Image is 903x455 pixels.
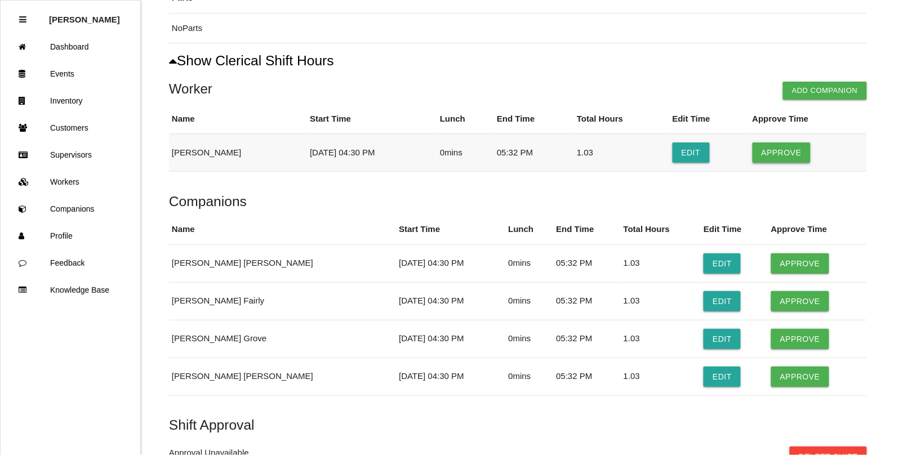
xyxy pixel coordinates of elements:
[574,104,670,134] th: Total Hours
[768,215,867,244] th: Approve Time
[49,6,120,24] p: Rosie Blandino
[621,320,701,358] td: 1.03
[396,215,505,244] th: Start Time
[437,104,494,134] th: Lunch
[670,104,750,134] th: Edit Time
[169,244,396,282] td: [PERSON_NAME] [PERSON_NAME]
[1,249,140,276] a: Feedback
[621,358,701,395] td: 1.03
[396,282,505,320] td: [DATE] 04:30 PM
[753,142,811,163] button: Approve
[169,13,867,43] td: No Parts
[750,104,867,134] th: Approve Time
[169,82,867,96] h4: Worker
[169,104,307,134] th: Name
[169,194,867,209] h5: Companions
[771,253,829,274] button: Approve
[704,329,741,349] button: Edit
[396,358,505,395] td: [DATE] 04:30 PM
[169,282,396,320] td: [PERSON_NAME] Fairly
[169,53,334,69] button: Show Clerical Shift Hours
[553,215,620,244] th: End Time
[307,104,437,134] th: Start Time
[783,82,867,100] button: Add Companion
[437,134,494,172] td: 0 mins
[1,60,140,87] a: Events
[396,320,505,358] td: [DATE] 04:30 PM
[505,215,553,244] th: Lunch
[704,291,741,311] button: Edit
[169,215,396,244] th: Name
[505,358,553,395] td: 0 mins
[574,134,670,172] td: 1.03
[621,215,701,244] th: Total Hours
[396,244,505,282] td: [DATE] 04:30 PM
[1,168,140,195] a: Workers
[621,282,701,320] td: 1.03
[621,244,701,282] td: 1.03
[1,195,140,222] a: Companions
[169,320,396,358] td: [PERSON_NAME] Grove
[505,282,553,320] td: 0 mins
[771,291,829,311] button: Approve
[505,320,553,358] td: 0 mins
[494,134,574,172] td: 05:32 PM
[169,134,307,172] td: [PERSON_NAME]
[1,87,140,114] a: Inventory
[169,417,867,432] h5: Shift Approval
[553,282,620,320] td: 05:32 PM
[553,358,620,395] td: 05:32 PM
[704,367,741,387] button: Edit
[307,134,437,172] td: [DATE] 04:30 PM
[1,33,140,60] a: Dashboard
[505,244,553,282] td: 0 mins
[1,141,140,168] a: Supervisors
[704,253,741,274] button: Edit
[673,142,710,163] button: Edit
[1,276,140,304] a: Knowledge Base
[771,329,829,349] button: Approve
[701,215,768,244] th: Edit Time
[1,114,140,141] a: Customers
[19,6,26,33] div: Close
[771,367,829,387] button: Approve
[494,104,574,134] th: End Time
[1,222,140,249] a: Profile
[169,358,396,395] td: [PERSON_NAME] [PERSON_NAME]
[553,244,620,282] td: 05:32 PM
[553,320,620,358] td: 05:32 PM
